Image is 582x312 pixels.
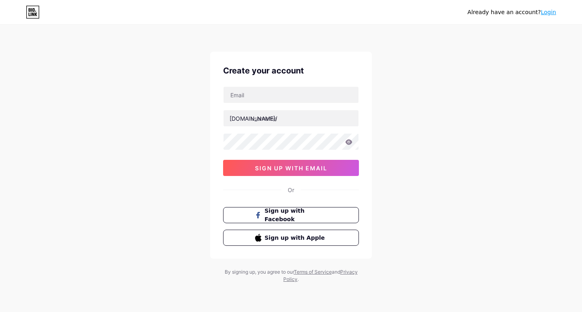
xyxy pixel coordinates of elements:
[224,110,358,126] input: username
[294,269,332,275] a: Terms of Service
[288,186,294,194] div: Or
[541,9,556,15] a: Login
[255,165,327,172] span: sign up with email
[223,230,359,246] button: Sign up with Apple
[265,234,327,242] span: Sign up with Apple
[223,65,359,77] div: Create your account
[265,207,327,224] span: Sign up with Facebook
[223,160,359,176] button: sign up with email
[224,87,358,103] input: Email
[223,207,359,223] button: Sign up with Facebook
[230,114,277,123] div: [DOMAIN_NAME]/
[468,8,556,17] div: Already have an account?
[222,268,360,283] div: By signing up, you agree to our and .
